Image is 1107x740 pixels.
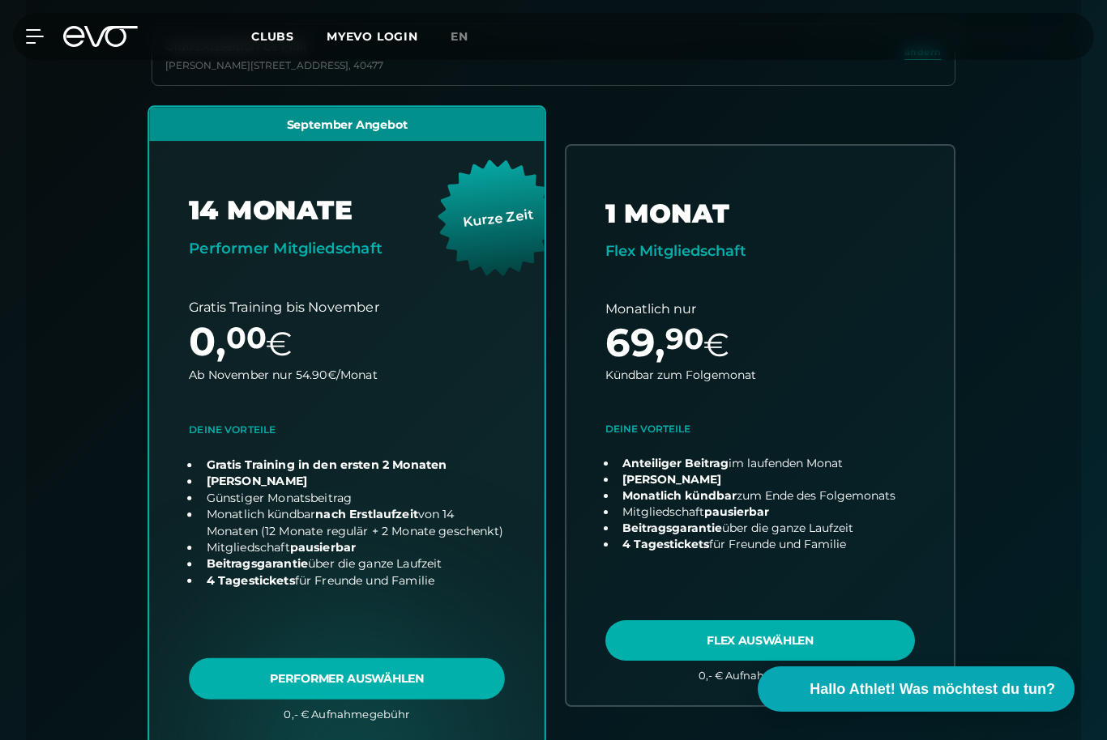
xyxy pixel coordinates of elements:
a: MYEVO LOGIN [327,29,418,44]
span: en [451,29,468,44]
button: Hallo Athlet! Was möchtest du tun? [758,666,1075,712]
a: en [451,28,488,46]
span: Hallo Athlet! Was möchtest du tun? [810,678,1055,700]
span: Clubs [251,29,294,44]
a: choose plan [566,146,954,705]
a: Clubs [251,28,327,44]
